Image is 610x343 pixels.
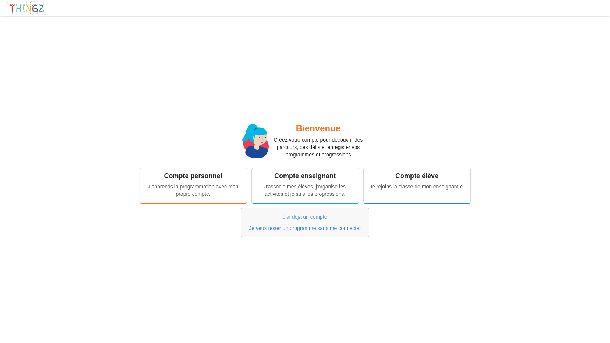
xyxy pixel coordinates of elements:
[257,172,353,180] div: Compte enseignant
[7,1,47,15] img: thingz_logo.png
[269,136,368,158] p: Créez votre compte pour découvrir des parcours, des défis et enregister vos programmes et progres...
[252,168,359,203] a: Compte enseignantJ'associe mes élèves, j'organise les activités et je suis les progressions.
[369,183,465,190] div: Je rejoins la classe de mon enseignant.e.
[283,214,327,220] a: J'ai déjà un compte
[140,168,247,203] a: Compte personnelJ'apprends la programmation avec mon propre compte.
[145,172,241,180] div: Compte personnel
[269,123,368,134] h2: Bienvenue
[369,172,465,180] div: Compte élève
[145,183,241,198] div: J'apprends la programmation avec mon propre compte.
[242,124,269,158] img: miss.svg
[249,225,361,231] a: Je veux tester un programme sans me connecter
[257,183,353,198] div: J'associe mes élèves, j'organise les activités et je suis les progressions.
[364,168,470,203] a: Compte élèveJe rejoins la classe de mon enseignant.e.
